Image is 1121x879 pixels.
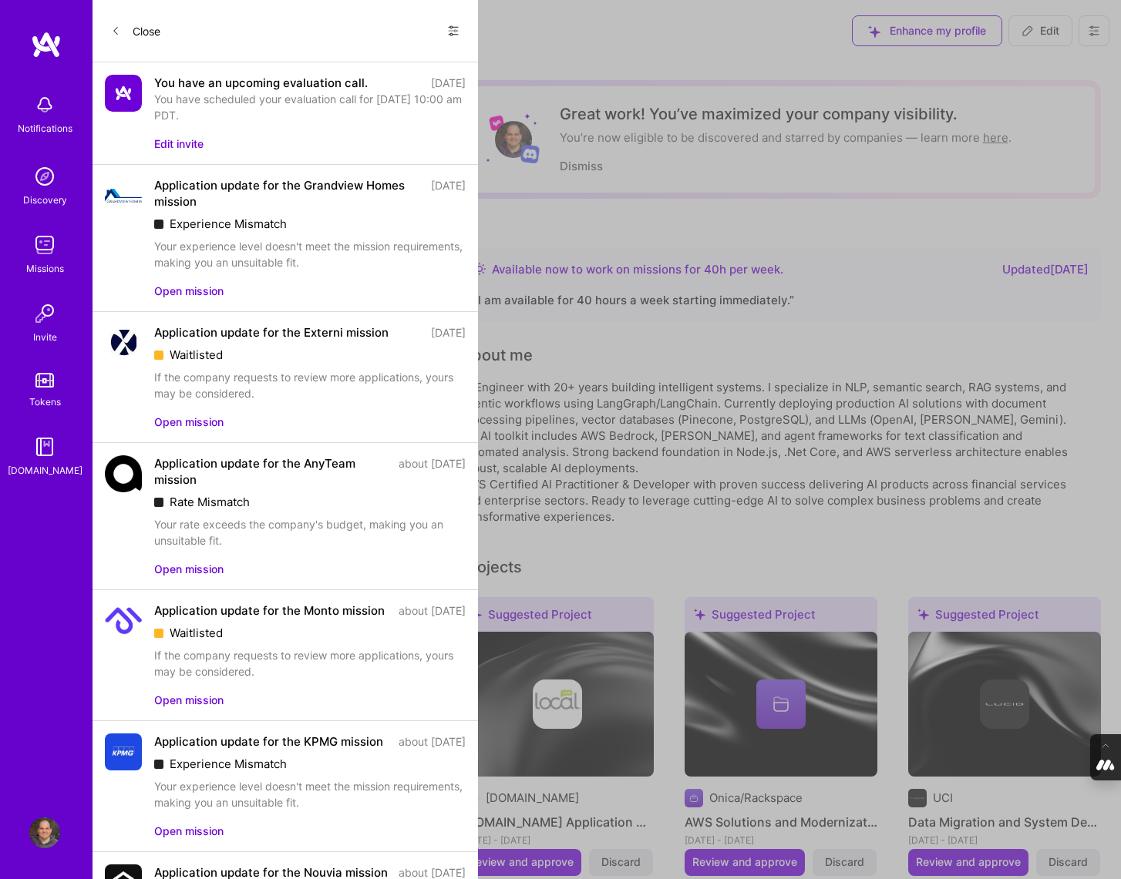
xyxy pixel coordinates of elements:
[154,347,466,363] div: Waitlisted
[29,161,60,192] img: discovery
[154,238,466,270] div: Your experience level doesn't meet the mission requirements, making you an unsuitable fit.
[154,647,466,679] div: If the company requests to review more applications, yours may be considered.
[105,455,142,492] img: Company Logo
[26,260,64,277] div: Missions
[154,692,224,708] button: Open mission
[25,817,64,848] a: User Avatar
[154,602,385,619] div: Application update for the Monto mission
[35,373,54,387] img: tokens
[105,189,142,203] img: Company Logo
[154,216,466,232] div: Experience Mismatch
[154,455,389,488] div: Application update for the AnyTeam mission
[154,733,383,750] div: Application update for the KPMG mission
[399,602,466,619] div: about [DATE]
[154,516,466,549] div: Your rate exceeds the company's budget, making you an unsuitable fit.
[154,91,466,123] div: You have scheduled your evaluation call for [DATE] 10:00 am PDT.
[33,329,57,345] div: Invite
[154,414,224,430] button: Open mission
[154,778,466,810] div: Your experience level doesn't meet the mission requirements, making you an unsuitable fit.
[29,230,60,260] img: teamwork
[154,177,422,210] div: Application update for the Grandview Homes mission
[154,369,466,401] div: If the company requests to review more applications, yours may be considered.
[154,283,224,299] button: Open mission
[29,817,60,848] img: User Avatar
[154,561,224,577] button: Open mission
[154,136,204,152] button: Edit invite
[29,394,61,410] div: Tokens
[23,192,67,208] div: Discovery
[431,75,466,91] div: [DATE]
[154,494,466,510] div: Rate Mismatch
[154,625,466,641] div: Waitlisted
[110,330,136,356] img: Company Logo
[29,298,60,329] img: Invite
[399,733,466,750] div: about [DATE]
[105,733,142,770] img: Company Logo
[154,823,224,839] button: Open mission
[154,75,368,91] div: You have an upcoming evaluation call.
[111,18,160,43] button: Close
[29,431,60,462] img: guide book
[431,324,466,341] div: [DATE]
[105,75,142,112] img: Company Logo
[105,602,142,639] img: Company Logo
[8,462,82,478] div: [DOMAIN_NAME]
[399,455,466,488] div: about [DATE]
[154,324,389,341] div: Application update for the Externi mission
[154,756,466,772] div: Experience Mismatch
[431,177,466,210] div: [DATE]
[31,31,62,59] img: logo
